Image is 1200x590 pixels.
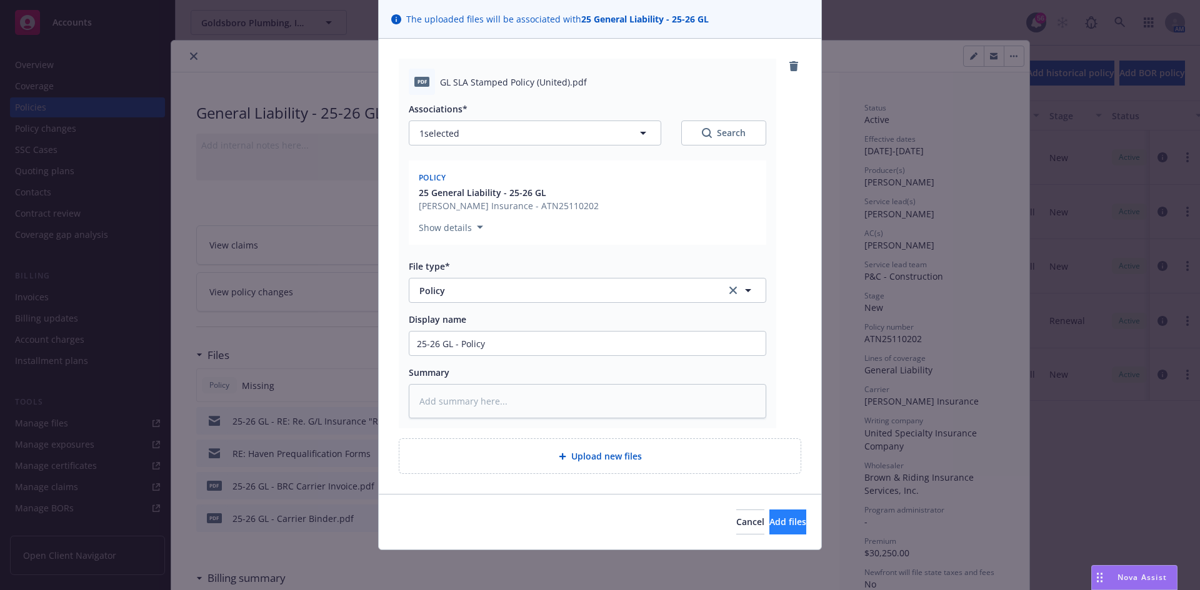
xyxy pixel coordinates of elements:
button: Nova Assist [1091,565,1177,590]
div: Upload new files [399,438,801,474]
span: Nova Assist [1117,572,1167,583]
button: Cancel [736,509,764,534]
span: Upload new files [571,450,642,463]
span: Cancel [736,516,764,528]
div: Drag to move [1092,566,1107,589]
span: Summary [409,366,449,378]
button: Add files [769,509,806,534]
span: Add files [769,516,806,528]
